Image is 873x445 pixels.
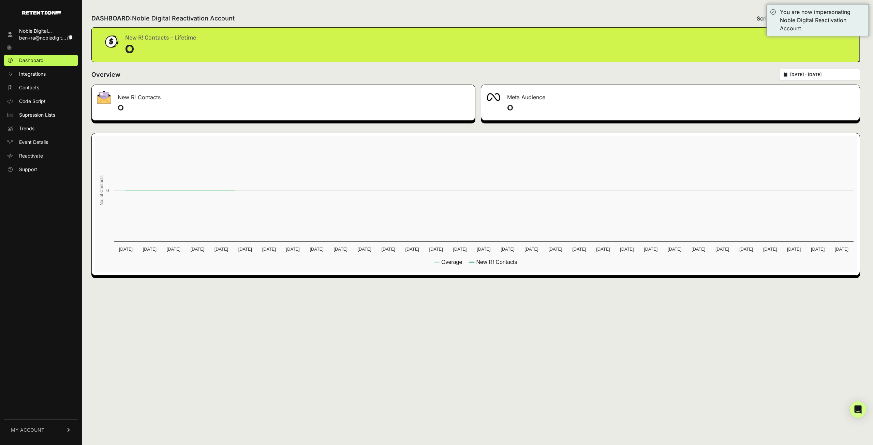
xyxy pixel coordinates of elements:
[238,247,252,252] text: [DATE]
[453,247,467,252] text: [DATE]
[286,247,300,252] text: [DATE]
[715,247,729,252] text: [DATE]
[91,70,120,79] h2: Overview
[143,247,157,252] text: [DATE]
[381,247,395,252] text: [DATE]
[692,247,705,252] text: [DATE]
[167,247,180,252] text: [DATE]
[19,84,39,91] span: Contacts
[405,247,419,252] text: [DATE]
[4,109,78,120] a: Supression Lists
[4,26,78,43] a: Noble Digital... ben+ra@nobledigit...
[97,91,111,104] img: fa-envelope-19ae18322b30453b285274b1b8af3d052b27d846a4fbe8435d1a52b978f639a2.png
[811,247,825,252] text: [DATE]
[4,164,78,175] a: Support
[850,401,866,418] div: Open Intercom Messenger
[4,419,78,440] a: MY ACCOUNT
[125,33,196,43] div: New R! Contacts - Lifetime
[125,43,196,56] div: 0
[429,247,443,252] text: [DATE]
[103,33,120,50] img: dollar-coin-05c43ed7efb7bc0c12610022525b4bbbb207c7efeef5aecc26f025e68dcafac9.png
[476,259,517,265] text: New R! Contacts
[19,112,55,118] span: Supression Lists
[262,247,276,252] text: [DATE]
[596,247,610,252] text: [DATE]
[191,247,204,252] text: [DATE]
[106,188,109,193] text: 0
[310,247,324,252] text: [DATE]
[668,247,681,252] text: [DATE]
[214,247,228,252] text: [DATE]
[19,139,48,146] span: Event Details
[19,98,46,105] span: Code Script
[358,247,371,252] text: [DATE]
[620,247,634,252] text: [DATE]
[4,69,78,79] a: Integrations
[763,247,777,252] text: [DATE]
[19,125,34,132] span: Trends
[19,71,46,77] span: Integrations
[4,55,78,66] a: Dashboard
[780,8,865,32] div: You are now impersonating Noble Digital Reactivation Account.
[92,85,475,105] div: New R! Contacts
[19,28,72,34] div: Noble Digital...
[4,96,78,107] a: Code Script
[22,11,61,15] img: Retention.com
[118,103,470,114] h4: 0
[487,93,500,101] img: fa-meta-2f981b61bb99beabf952f7030308934f19ce035c18b003e963880cc3fabeebb7.png
[132,15,235,22] span: Noble Digital Reactivation Account
[4,137,78,148] a: Event Details
[19,57,44,64] span: Dashboard
[787,247,801,252] text: [DATE]
[548,247,562,252] text: [DATE]
[441,259,462,265] text: Overage
[501,247,514,252] text: [DATE]
[4,82,78,93] a: Contacts
[334,247,347,252] text: [DATE]
[477,247,490,252] text: [DATE]
[19,152,43,159] span: Reactivate
[757,14,789,23] span: Script status
[524,247,538,252] text: [DATE]
[507,103,854,114] h4: 0
[99,175,104,205] text: No. of Contacts
[572,247,586,252] text: [DATE]
[119,247,133,252] text: [DATE]
[91,14,235,23] h2: DASHBOARD:
[19,35,66,41] span: ben+ra@nobledigit...
[835,247,848,252] text: [DATE]
[19,166,37,173] span: Support
[11,427,44,433] span: MY ACCOUNT
[4,123,78,134] a: Trends
[4,150,78,161] a: Reactivate
[644,247,657,252] text: [DATE]
[739,247,753,252] text: [DATE]
[481,85,860,105] div: Meta Audience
